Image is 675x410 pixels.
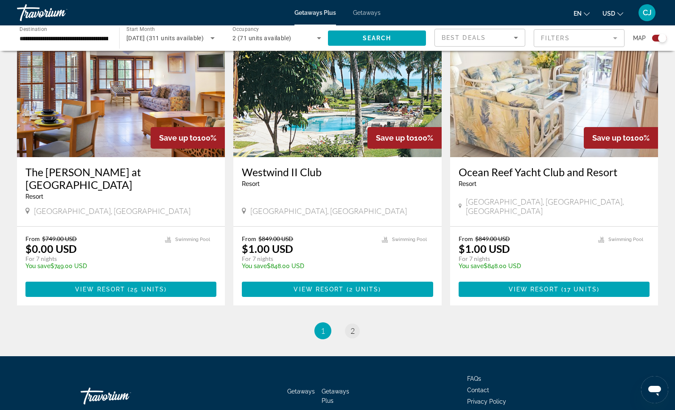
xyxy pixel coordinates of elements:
[242,242,293,255] p: $1.00 USD
[564,286,597,293] span: 17 units
[459,263,590,269] p: $848.00 USD
[20,26,47,32] span: Destination
[442,33,518,43] mat-select: Sort by
[633,32,646,44] span: Map
[350,326,355,335] span: 2
[459,255,590,263] p: For 7 nights
[367,127,442,149] div: 100%
[42,235,77,242] span: $749.00 USD
[242,282,433,297] button: View Resort(2 units)
[25,282,216,297] button: View Resort(25 units)
[294,286,344,293] span: View Resort
[509,286,559,293] span: View Resort
[242,180,260,187] span: Resort
[321,326,325,335] span: 1
[459,263,484,269] span: You save
[467,375,481,382] a: FAQs
[242,255,373,263] p: For 7 nights
[125,286,167,293] span: ( )
[608,237,643,242] span: Swimming Pool
[232,26,259,32] span: Occupancy
[233,22,441,157] img: 0585I01X.jpg
[25,263,157,269] p: $749.00 USD
[643,8,652,17] span: CJ
[349,286,379,293] span: 2 units
[641,376,668,403] iframe: Button to launch messaging window
[25,193,43,200] span: Resort
[258,235,293,242] span: $849.00 USD
[602,7,623,19] button: Change currency
[126,35,204,42] span: [DATE] (311 units available)
[353,9,381,16] a: Getaways
[130,286,164,293] span: 25 units
[459,166,650,178] a: Ocean Reef Yacht Club and Resort
[81,383,165,409] a: Travorium
[34,206,190,216] span: [GEOGRAPHIC_DATA], [GEOGRAPHIC_DATA]
[459,235,473,242] span: From
[322,388,349,404] a: Getaways Plus
[592,133,630,142] span: Save up to
[151,127,225,149] div: 100%
[442,34,486,41] span: Best Deals
[159,133,197,142] span: Save up to
[467,387,489,393] a: Contact
[242,235,256,242] span: From
[294,9,336,16] a: Getaways Plus
[232,35,291,42] span: 2 (71 units available)
[175,237,210,242] span: Swimming Pool
[459,282,650,297] button: View Resort(17 units)
[574,7,590,19] button: Change language
[242,263,267,269] span: You save
[25,235,40,242] span: From
[392,237,427,242] span: Swimming Pool
[450,22,658,157] img: 2093I01L.jpg
[25,166,216,191] a: The [PERSON_NAME] at [GEOGRAPHIC_DATA]
[559,286,599,293] span: ( )
[25,255,157,263] p: For 7 nights
[584,127,658,149] div: 100%
[287,388,315,395] a: Getaways
[126,26,155,32] span: Start Month
[75,286,125,293] span: View Resort
[328,30,426,46] button: Search
[602,10,615,17] span: USD
[17,2,102,24] a: Travorium
[25,263,50,269] span: You save
[467,398,506,405] a: Privacy Policy
[459,242,510,255] p: $1.00 USD
[242,263,373,269] p: $848.00 USD
[242,166,433,178] a: Westwind II Club
[636,4,658,22] button: User Menu
[250,206,407,216] span: [GEOGRAPHIC_DATA], [GEOGRAPHIC_DATA]
[475,235,510,242] span: $849.00 USD
[25,242,77,255] p: $0.00 USD
[574,10,582,17] span: en
[466,197,650,216] span: [GEOGRAPHIC_DATA], [GEOGRAPHIC_DATA], [GEOGRAPHIC_DATA]
[459,180,476,187] span: Resort
[363,35,392,42] span: Search
[376,133,414,142] span: Save up to
[344,286,381,293] span: ( )
[17,322,658,339] nav: Pagination
[534,29,625,47] button: Filter
[17,22,225,157] img: A200I01X.jpg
